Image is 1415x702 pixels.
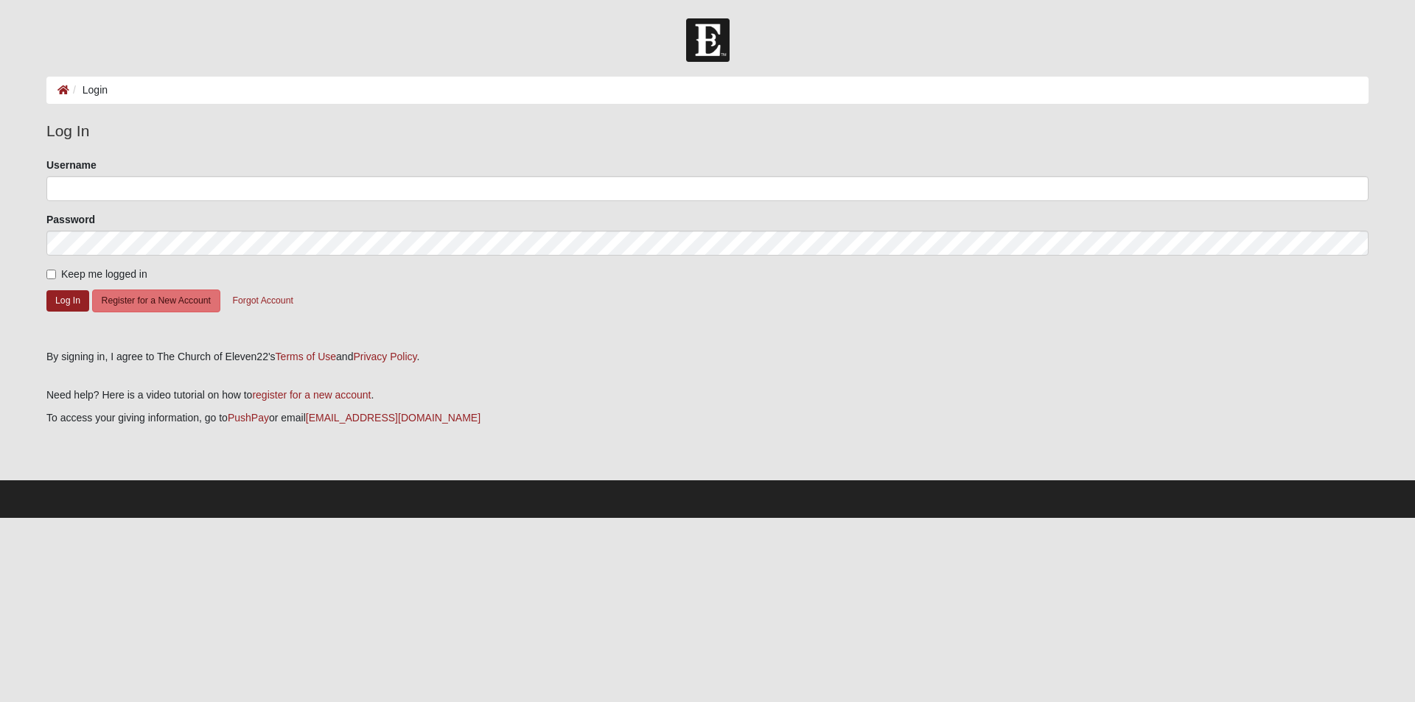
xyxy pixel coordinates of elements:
p: Need help? Here is a video tutorial on how to . [46,387,1369,403]
label: Password [46,212,95,227]
label: Username [46,158,97,172]
div: By signing in, I agree to The Church of Eleven22's and . [46,349,1369,365]
a: Terms of Use [276,351,336,362]
span: Keep me logged in [61,268,147,280]
a: Privacy Policy [353,351,416,362]
li: Login [69,83,108,98]
a: PushPay [228,412,269,424]
button: Register for a New Account [92,289,220,312]
img: Church of Eleven22 Logo [686,18,730,62]
legend: Log In [46,119,1369,143]
a: [EMAIL_ADDRESS][DOMAIN_NAME] [306,412,481,424]
button: Log In [46,290,89,312]
p: To access your giving information, go to or email [46,410,1369,426]
button: Forgot Account [223,289,303,312]
input: Keep me logged in [46,270,56,279]
a: register for a new account [252,389,371,401]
